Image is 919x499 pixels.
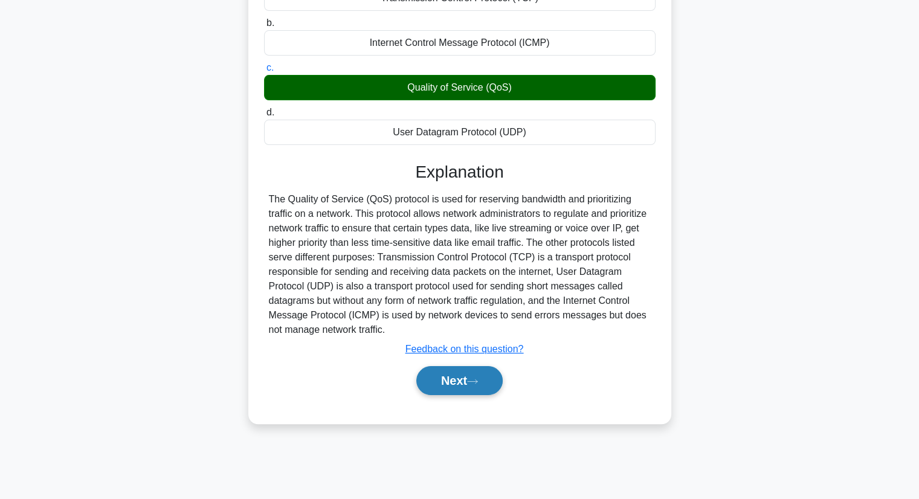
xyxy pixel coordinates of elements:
h3: Explanation [271,162,648,182]
button: Next [416,366,503,395]
div: Internet Control Message Protocol (ICMP) [264,30,656,56]
span: d. [266,107,274,117]
a: Feedback on this question? [405,344,524,354]
div: The Quality of Service (QoS) protocol is used for reserving bandwidth and prioritizing traffic on... [269,192,651,337]
span: b. [266,18,274,28]
div: Quality of Service (QoS) [264,75,656,100]
div: User Datagram Protocol (UDP) [264,120,656,145]
span: c. [266,62,274,72]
